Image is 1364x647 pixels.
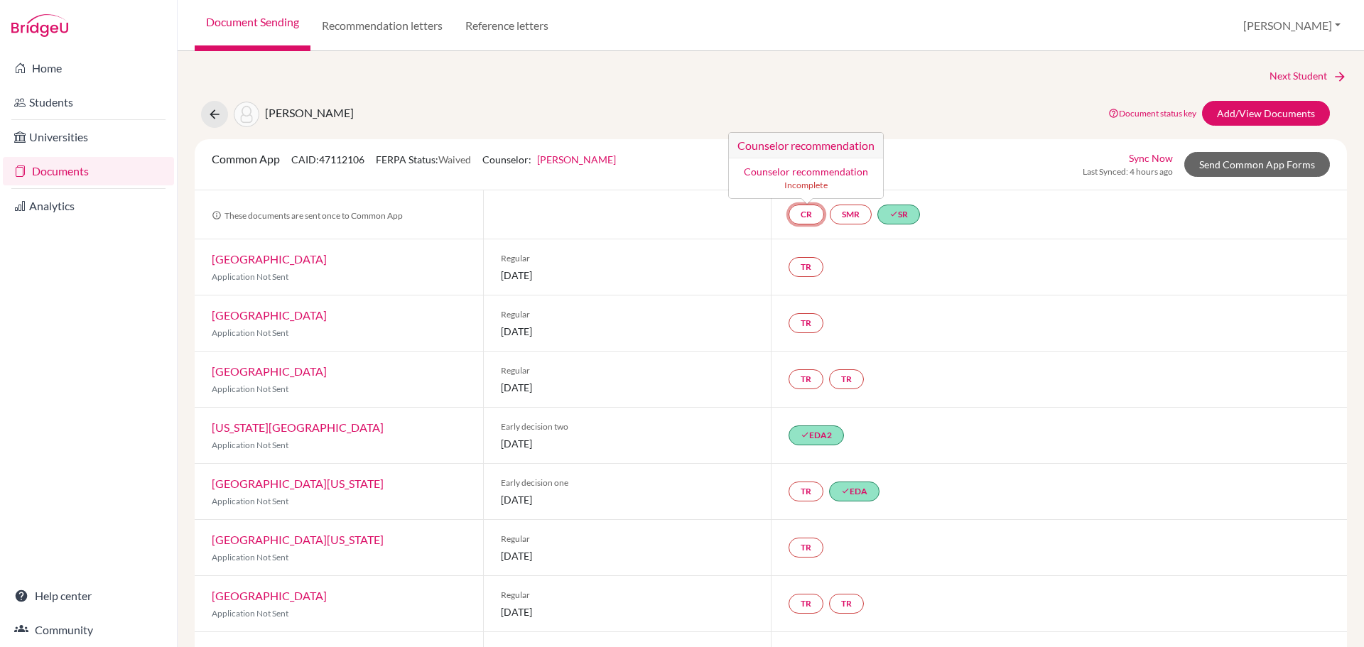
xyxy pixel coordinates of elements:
[212,533,384,546] a: [GEOGRAPHIC_DATA][US_STATE]
[212,420,384,434] a: [US_STATE][GEOGRAPHIC_DATA]
[438,153,471,165] span: Waived
[212,210,403,221] span: These documents are sent once to Common App
[212,271,288,282] span: Application Not Sent
[501,420,754,433] span: Early decision two
[212,440,288,450] span: Application Not Sent
[212,496,288,506] span: Application Not Sent
[830,205,872,224] a: SMR
[789,205,824,224] a: CRCounselor recommendation Counselor recommendation Incomplete
[744,165,868,178] a: Counselor recommendation
[501,589,754,602] span: Regular
[482,153,616,165] span: Counselor:
[3,157,174,185] a: Documents
[212,252,327,266] a: [GEOGRAPHIC_DATA]
[265,106,354,119] span: [PERSON_NAME]
[212,384,288,394] span: Application Not Sent
[3,88,174,116] a: Students
[3,54,174,82] a: Home
[877,205,920,224] a: doneSR
[1184,152,1330,177] a: Send Common App Forms
[801,430,809,439] i: done
[789,538,823,558] a: TR
[789,482,823,501] a: TR
[841,486,850,495] i: done
[212,308,327,322] a: [GEOGRAPHIC_DATA]
[3,582,174,610] a: Help center
[212,152,280,165] span: Common App
[501,324,754,339] span: [DATE]
[212,552,288,562] span: Application Not Sent
[501,477,754,489] span: Early decision one
[501,268,754,283] span: [DATE]
[829,482,879,501] a: doneEDA
[829,369,864,389] a: TR
[1237,12,1347,39] button: [PERSON_NAME]
[501,533,754,545] span: Regular
[501,436,754,451] span: [DATE]
[376,153,471,165] span: FERPA Status:
[789,594,823,614] a: TR
[1108,108,1196,119] a: Document status key
[789,257,823,277] a: TR
[501,380,754,395] span: [DATE]
[501,252,754,265] span: Regular
[212,477,384,490] a: [GEOGRAPHIC_DATA][US_STATE]
[889,210,898,218] i: done
[3,192,174,220] a: Analytics
[291,153,364,165] span: CAID: 47112106
[212,327,288,338] span: Application Not Sent
[212,608,288,619] span: Application Not Sent
[501,492,754,507] span: [DATE]
[11,14,68,37] img: Bridge-U
[829,594,864,614] a: TR
[789,313,823,333] a: TR
[3,123,174,151] a: Universities
[501,308,754,321] span: Regular
[212,364,327,378] a: [GEOGRAPHIC_DATA]
[1129,151,1173,165] a: Sync Now
[501,604,754,619] span: [DATE]
[737,179,875,192] small: Incomplete
[789,369,823,389] a: TR
[501,364,754,377] span: Regular
[1202,101,1330,126] a: Add/View Documents
[537,153,616,165] a: [PERSON_NAME]
[729,133,883,158] h3: Counselor recommendation
[1270,68,1347,84] a: Next Student
[789,425,844,445] a: doneEDA2
[1083,165,1173,178] span: Last Synced: 4 hours ago
[212,589,327,602] a: [GEOGRAPHIC_DATA]
[3,616,174,644] a: Community
[501,548,754,563] span: [DATE]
